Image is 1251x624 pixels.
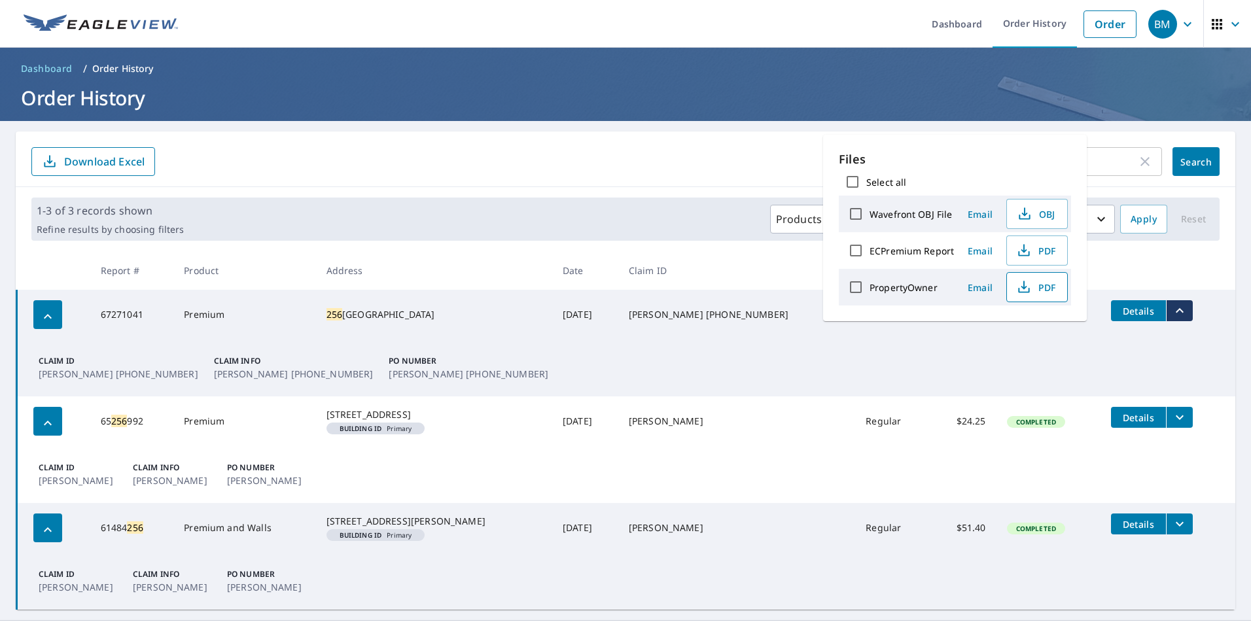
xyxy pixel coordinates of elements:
[870,208,952,220] label: Wavefront OBJ File
[1015,206,1057,222] span: OBJ
[959,204,1001,224] button: Email
[133,568,211,580] p: Claim Info
[332,532,420,538] span: Primary
[92,62,154,75] p: Order History
[340,532,382,538] em: Building ID
[855,396,930,446] td: Regular
[1084,10,1136,38] a: Order
[83,61,87,77] li: /
[214,355,374,367] p: Claim Info
[31,147,155,176] button: Download Excel
[1172,147,1220,176] button: Search
[37,224,184,235] p: Refine results by choosing filters
[618,251,855,290] th: Claim ID
[389,367,548,381] p: [PERSON_NAME] [PHONE_NUMBER]
[770,205,846,234] button: Products
[39,580,117,594] p: [PERSON_NAME]
[1111,513,1166,534] button: detailsBtn-61484256
[326,308,342,321] mark: 256
[24,14,178,34] img: EV Logo
[227,462,306,474] p: PO Number
[1015,279,1057,295] span: PDF
[127,521,143,534] mark: 256
[133,462,211,474] p: Claim Info
[959,277,1001,298] button: Email
[64,154,145,169] p: Download Excel
[964,245,996,257] span: Email
[870,245,954,257] label: ECPremium Report
[173,290,315,339] td: Premium
[16,84,1235,111] h1: Order History
[1120,205,1167,234] button: Apply
[1006,235,1068,266] button: PDF
[227,568,306,580] p: PO Number
[90,290,174,339] td: 67271041
[930,396,996,446] td: $24.25
[866,176,906,188] label: Select all
[332,425,420,432] span: Primary
[1015,243,1057,258] span: PDF
[90,396,174,446] td: 65 992
[618,290,855,339] td: [PERSON_NAME] [PHONE_NUMBER]
[39,474,117,487] p: [PERSON_NAME]
[552,503,618,553] td: [DATE]
[1119,305,1158,317] span: Details
[133,474,211,487] p: [PERSON_NAME]
[1006,272,1068,302] button: PDF
[21,62,73,75] span: Dashboard
[552,396,618,446] td: [DATE]
[227,580,306,594] p: [PERSON_NAME]
[37,203,184,218] p: 1-3 of 3 records shown
[326,408,542,421] div: [STREET_ADDRESS]
[227,474,306,487] p: [PERSON_NAME]
[618,503,855,553] td: [PERSON_NAME]
[133,580,211,594] p: [PERSON_NAME]
[552,290,618,339] td: [DATE]
[855,503,930,553] td: Regular
[1183,156,1209,168] span: Search
[1111,407,1166,428] button: detailsBtn-65256992
[964,208,996,220] span: Email
[90,503,174,553] td: 61484
[173,396,315,446] td: Premium
[90,251,174,290] th: Report #
[16,58,78,79] a: Dashboard
[1148,10,1177,39] div: BM
[326,515,542,528] div: [STREET_ADDRESS][PERSON_NAME]
[326,308,542,321] div: [GEOGRAPHIC_DATA]
[776,211,822,227] p: Products
[214,367,374,381] p: [PERSON_NAME] [PHONE_NUMBER]
[39,367,198,381] p: [PERSON_NAME] [PHONE_NUMBER]
[870,281,938,294] label: PropertyOwner
[173,251,315,290] th: Product
[964,281,996,294] span: Email
[1166,407,1193,428] button: filesDropdownBtn-65256992
[111,415,127,427] mark: 256
[16,58,1235,79] nav: breadcrumb
[1008,524,1064,533] span: Completed
[930,503,996,553] td: $51.40
[1166,300,1193,321] button: filesDropdownBtn-67271041
[340,425,382,432] em: Building ID
[1008,417,1064,426] span: Completed
[316,251,552,290] th: Address
[1131,211,1157,228] span: Apply
[552,251,618,290] th: Date
[618,396,855,446] td: [PERSON_NAME]
[1166,513,1193,534] button: filesDropdownBtn-61484256
[1006,199,1068,229] button: OBJ
[39,355,198,367] p: Claim ID
[173,503,315,553] td: Premium and Walls
[39,462,117,474] p: Claim ID
[389,355,548,367] p: PO Number
[1119,411,1158,424] span: Details
[1119,518,1158,530] span: Details
[839,150,1071,168] p: Files
[39,568,117,580] p: Claim ID
[959,241,1001,261] button: Email
[1111,300,1166,321] button: detailsBtn-67271041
